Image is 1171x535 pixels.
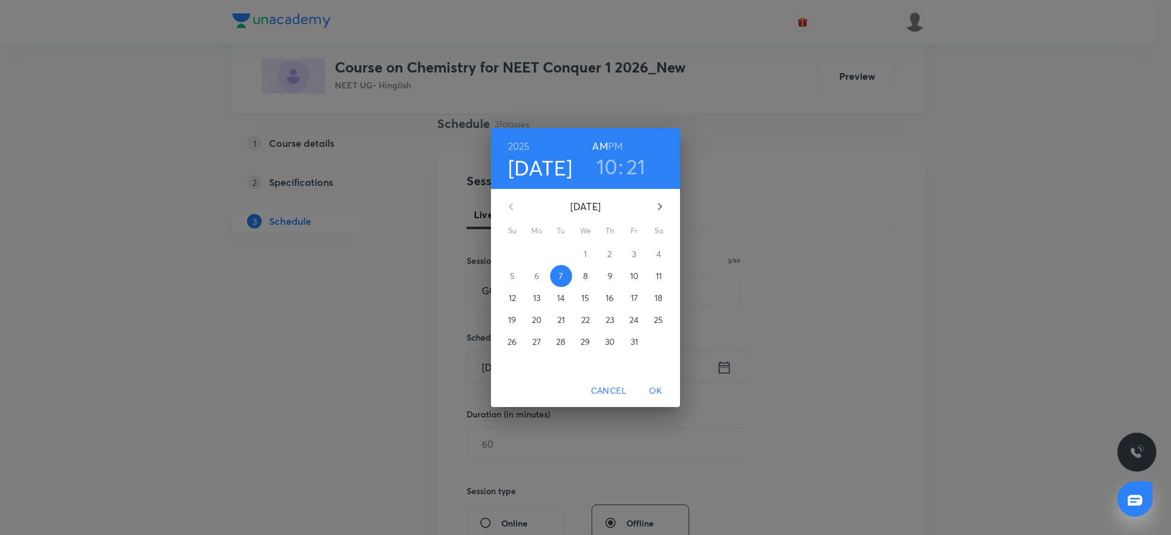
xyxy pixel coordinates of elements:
[626,154,646,179] button: 21
[641,383,670,399] span: OK
[526,331,548,353] button: 27
[575,331,596,353] button: 29
[592,138,607,155] button: AM
[648,225,670,237] span: Sa
[526,309,548,331] button: 20
[556,336,565,348] p: 28
[509,292,516,304] p: 12
[631,336,638,348] p: 31
[648,265,670,287] button: 11
[575,225,596,237] span: We
[623,287,645,309] button: 17
[532,314,542,326] p: 20
[501,331,523,353] button: 26
[591,383,626,399] span: Cancel
[636,380,675,402] button: OK
[501,225,523,237] span: Su
[575,265,596,287] button: 8
[599,265,621,287] button: 9
[501,287,523,309] button: 12
[596,154,618,179] button: 10
[559,270,563,282] p: 7
[630,270,639,282] p: 10
[606,292,614,304] p: 16
[599,309,621,331] button: 23
[581,336,590,348] p: 29
[607,270,612,282] p: 9
[508,155,573,180] button: [DATE]
[654,292,662,304] p: 18
[608,138,623,155] button: PM
[623,309,645,331] button: 24
[526,225,548,237] span: Mo
[526,199,645,214] p: [DATE]
[623,225,645,237] span: Fr
[581,292,589,304] p: 15
[550,309,572,331] button: 21
[623,265,645,287] button: 10
[557,292,565,304] p: 14
[631,292,638,304] p: 17
[599,225,621,237] span: Th
[501,309,523,331] button: 19
[550,287,572,309] button: 14
[656,270,662,282] p: 11
[599,287,621,309] button: 16
[550,331,572,353] button: 28
[532,336,541,348] p: 27
[618,154,623,179] h3: :
[654,314,663,326] p: 25
[629,314,639,326] p: 24
[508,314,516,326] p: 19
[557,314,565,326] p: 21
[550,225,572,237] span: Tu
[605,336,615,348] p: 30
[550,265,572,287] button: 7
[533,292,540,304] p: 13
[586,380,631,402] button: Cancel
[575,309,596,331] button: 22
[575,287,596,309] button: 15
[508,138,530,155] button: 2025
[583,270,588,282] p: 8
[648,309,670,331] button: 25
[623,331,645,353] button: 31
[599,331,621,353] button: 30
[606,314,614,326] p: 23
[507,336,517,348] p: 26
[648,287,670,309] button: 18
[526,287,548,309] button: 13
[581,314,590,326] p: 22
